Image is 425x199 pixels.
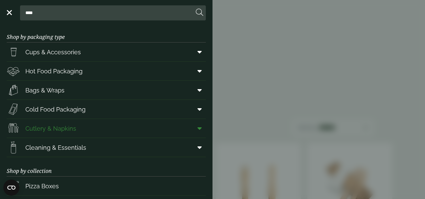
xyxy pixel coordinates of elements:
[7,177,206,195] a: Pizza Boxes
[7,157,206,177] h3: Shop by collection
[25,67,83,76] span: Hot Food Packaging
[7,83,20,97] img: Paper_carriers.svg
[25,48,81,57] span: Cups & Accessories
[25,105,86,114] span: Cold Food Packaging
[7,45,20,59] img: PintNhalf_cup.svg
[7,122,20,135] img: Cutlery.svg
[25,86,64,95] span: Bags & Wraps
[7,43,206,61] a: Cups & Accessories
[7,64,20,78] img: Deli_box.svg
[7,141,20,154] img: open-wipe.svg
[7,100,206,119] a: Cold Food Packaging
[7,103,20,116] img: Sandwich_box.svg
[7,119,206,138] a: Cutlery & Napkins
[25,143,86,152] span: Cleaning & Essentials
[25,182,59,191] span: Pizza Boxes
[7,23,206,43] h3: Shop by packaging type
[7,81,206,99] a: Bags & Wraps
[3,180,19,196] button: Open CMP widget
[7,62,206,80] a: Hot Food Packaging
[25,124,76,133] span: Cutlery & Napkins
[7,138,206,157] a: Cleaning & Essentials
